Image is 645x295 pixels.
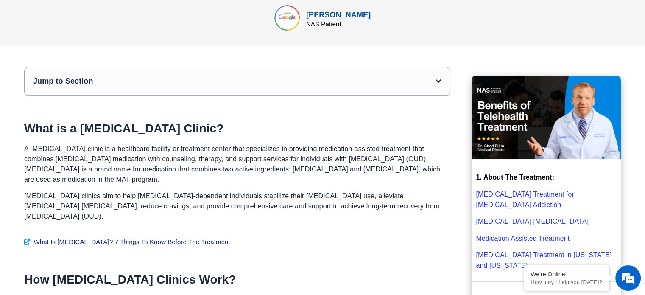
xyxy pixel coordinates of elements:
strong: 1. About The Treatment: [476,174,554,181]
p: How may I help you today? [531,279,603,285]
span: What Is [MEDICAL_DATA]? 7 Things To Know Before The Treatment [32,236,230,247]
a: click this link to learn more about Opioid Withdrawal Symptoms [476,218,589,225]
span: We're online! [49,92,117,177]
a: Click this link to learn more about getting suboxone treatment for Tennessee Residents [476,251,611,269]
h2: What is a [MEDICAL_DATA] Clinic? [24,121,450,136]
img: Benefits of Telehealth Suboxone Treatment that you should know [472,76,621,160]
p: A [MEDICAL_DATA] clinic is a healthcare facility or treatment center that specializes in providin... [24,144,450,185]
div: Jump to Section [33,76,436,87]
h2: How [MEDICAL_DATA] Clinics Work? [24,273,450,287]
div: Navigation go back [9,44,22,56]
div: We're Online! [531,271,603,278]
div: NAS Patient [306,21,371,27]
p: [MEDICAL_DATA] clinics aim to help [MEDICAL_DATA]-dependent individuals stabilize their [MEDICAL_... [24,191,450,222]
div: Chat with us now [57,45,155,56]
div: Open table of contents [436,78,441,84]
a: Click this link to learn more about Suboxone Treatment for Opioid Addiction [476,191,574,208]
textarea: Type your message and hit 'Enter' [4,201,162,231]
img: top rated online suboxone treatment for opioid addiction treatment in tennessee and texas [274,5,300,31]
div: [PERSON_NAME] [306,9,371,21]
a: Read more about What is Suboxone and What you need to know before getting Suboxone Treatment [24,236,450,247]
a: Click this link to learn more about Suboxone MAT Program for Opioid Addiction [476,235,570,242]
div: Minimize live chat window [139,4,159,25]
